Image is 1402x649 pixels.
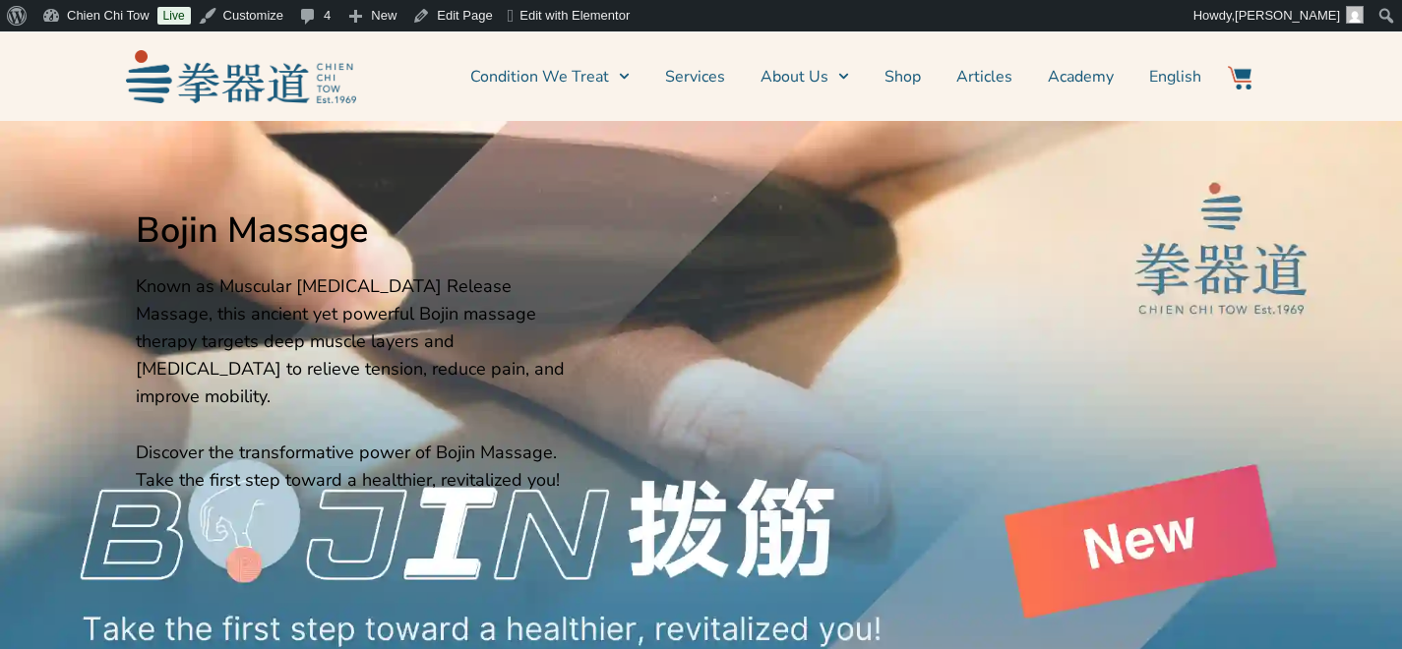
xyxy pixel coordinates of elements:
a: About Us [761,52,849,101]
a: Shop [884,52,921,101]
a: Services [665,52,725,101]
a: Articles [956,52,1012,101]
nav: Menu [366,52,1202,101]
a: Live [157,7,191,25]
span: Edit with Elementor [519,8,630,23]
span: Discover the transformative power of Bojin Massage. [136,441,557,464]
span: Take the first step toward a healthier, revitalized you! [136,468,560,492]
a: Switch to English [1149,52,1201,101]
span: Known as Muscular [MEDICAL_DATA] Release Massage, this ancient yet powerful Bojin massage therapy... [136,274,565,408]
span: [PERSON_NAME] [1235,8,1340,23]
a: Academy [1048,52,1114,101]
h2: Bojin Massage [136,209,588,253]
a: Condition We Treat [470,52,630,101]
img: Website Icon-03 [1228,66,1251,89]
span: English [1149,65,1201,88]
